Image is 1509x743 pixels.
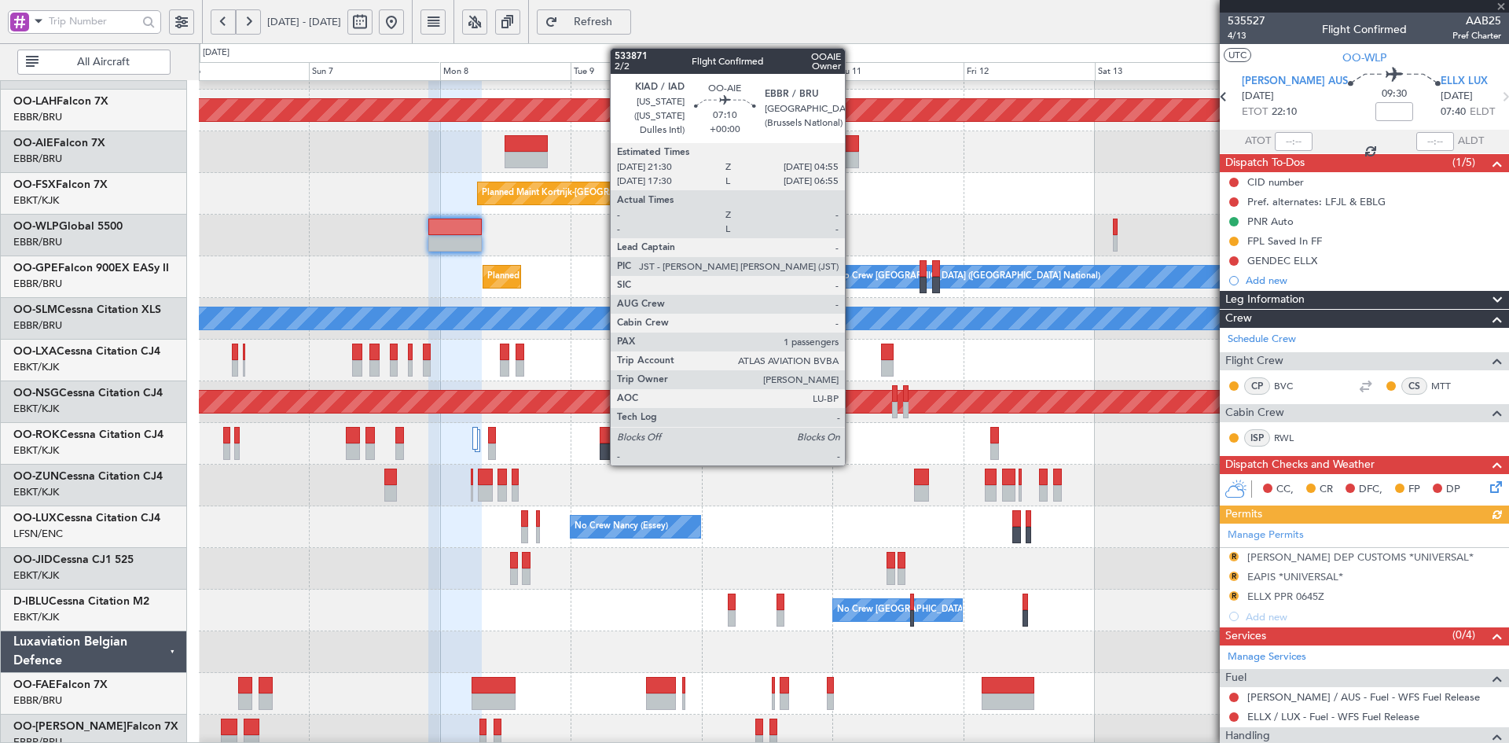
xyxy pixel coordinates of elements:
button: UTC [1224,48,1251,62]
a: EBKT/KJK [13,360,59,374]
a: LFSN/ENC [13,527,63,541]
span: D-IBLU [13,596,49,607]
div: Pref. alternates: LFJL & EBLG [1247,195,1386,208]
a: OO-ROKCessna Citation CJ4 [13,429,163,440]
span: 22:10 [1272,105,1297,120]
a: [PERSON_NAME] / AUS - Fuel - WFS Fuel Release [1247,690,1480,704]
div: FPL Saved In FF [1247,234,1322,248]
span: (0/4) [1452,627,1475,643]
a: EBKT/KJK [13,193,59,208]
span: [PERSON_NAME] AUS [1242,74,1348,90]
a: RWL [1274,431,1309,445]
div: Sun 7 [309,62,440,81]
span: Crew [1225,310,1252,328]
span: 4/13 [1228,29,1265,42]
span: OO-GPE [13,263,58,274]
div: GENDEC ELLX [1247,254,1317,267]
span: 535527 [1228,13,1265,29]
div: Fri 12 [964,62,1095,81]
a: OO-NSGCessna Citation CJ4 [13,388,163,399]
a: OO-GPEFalcon 900EX EASy II [13,263,169,274]
span: Dispatch Checks and Weather [1225,456,1375,474]
button: All Aircraft [17,50,171,75]
a: EBBR/BRU [13,277,62,291]
div: CID number [1247,175,1304,189]
span: OO-ZUN [13,471,59,482]
a: Manage Services [1228,649,1306,665]
div: No Crew Nancy (Essey) [575,515,668,539]
span: OO-LXA [13,346,57,357]
button: Refresh [537,9,631,35]
span: DP [1446,482,1460,498]
div: No Crew [GEOGRAPHIC_DATA] ([GEOGRAPHIC_DATA] National) [837,265,1100,289]
span: AAB25 [1452,13,1501,29]
a: OO-FSXFalcon 7X [13,179,108,190]
a: OO-LUXCessna Citation CJ4 [13,513,160,524]
a: OO-JIDCessna CJ1 525 [13,554,134,565]
span: OO-AIE [13,138,53,149]
a: EBKT/KJK [13,610,59,624]
span: OO-WLP [1342,50,1386,66]
span: OO-SLM [13,304,57,315]
div: No Crew [GEOGRAPHIC_DATA] ([GEOGRAPHIC_DATA] National) [837,598,1100,622]
a: D-IBLUCessna Citation M2 [13,596,149,607]
div: Add new [1246,274,1501,287]
span: OO-WLP [13,221,59,232]
div: Sat 13 [1095,62,1226,81]
span: OO-[PERSON_NAME] [13,721,127,732]
span: Fuel [1225,669,1246,687]
a: OO-WLPGlobal 5500 [13,221,123,232]
a: OO-[PERSON_NAME]Falcon 7X [13,721,178,732]
span: [DATE] - [DATE] [267,15,341,29]
div: Flight Confirmed [1322,21,1407,38]
span: ELLX LUX [1441,74,1488,90]
a: BVC [1274,379,1309,393]
span: OO-LAH [13,96,57,107]
span: Leg Information [1225,291,1305,309]
span: [DATE] [1242,89,1274,105]
div: CP [1244,377,1270,395]
span: OO-FAE [13,679,56,690]
span: Pref Charter [1452,29,1501,42]
span: FP [1408,482,1420,498]
div: [DATE] [203,46,229,60]
a: OO-AIEFalcon 7X [13,138,105,149]
div: Wed 10 [702,62,833,81]
a: EBKT/KJK [13,443,59,458]
span: OO-JID [13,554,53,565]
span: CR [1320,482,1333,498]
a: Schedule Crew [1228,332,1296,348]
span: 09:30 [1382,86,1407,102]
span: ALDT [1458,134,1484,149]
div: Thu 11 [832,62,964,81]
span: ATOT [1245,134,1271,149]
div: Planned Maint Kortrijk-[GEOGRAPHIC_DATA] [482,182,665,205]
a: OO-ZUNCessna Citation CJ4 [13,471,163,482]
span: (1/5) [1452,154,1475,171]
div: Mon 8 [440,62,571,81]
a: EBBR/BRU [13,152,62,166]
span: Flight Crew [1225,352,1283,370]
a: EBBR/BRU [13,318,62,333]
span: OO-ROK [13,429,60,440]
span: Dispatch To-Dos [1225,154,1305,172]
input: Trip Number [49,9,138,33]
a: ELLX / LUX - Fuel - WFS Fuel Release [1247,710,1419,723]
span: CC, [1276,482,1294,498]
a: EBKT/KJK [13,568,59,583]
span: OO-FSX [13,179,56,190]
a: EBKT/KJK [13,485,59,499]
div: Tue 9 [571,62,702,81]
a: OO-FAEFalcon 7X [13,679,108,690]
span: ELDT [1470,105,1495,120]
span: OO-NSG [13,388,59,399]
a: EBBR/BRU [13,235,62,249]
a: MTT [1431,379,1467,393]
div: ISP [1244,429,1270,447]
span: ETOT [1242,105,1268,120]
div: CS [1401,377,1427,395]
a: OO-LAHFalcon 7X [13,96,108,107]
span: 07:40 [1441,105,1466,120]
span: Refresh [561,17,626,28]
div: PNR Auto [1247,215,1294,228]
